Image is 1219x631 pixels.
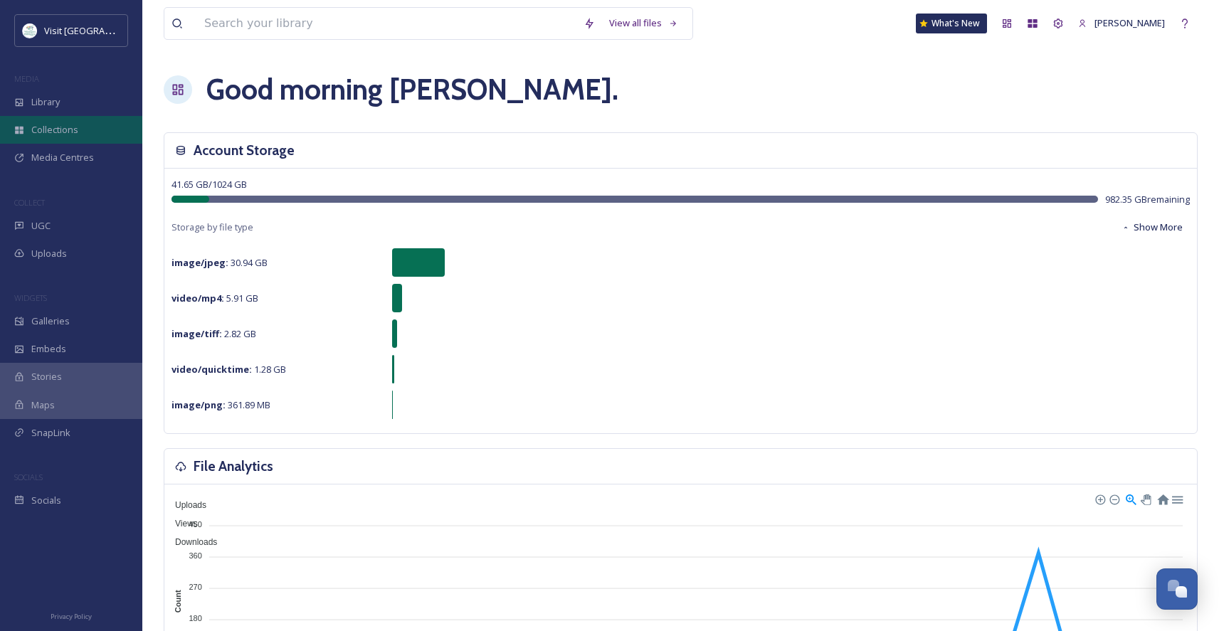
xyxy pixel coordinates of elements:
span: Stories [31,370,62,383]
span: MEDIA [14,73,39,84]
button: Show More [1114,213,1190,241]
span: 361.89 MB [171,398,270,411]
img: download%20%281%29.jpeg [23,23,37,38]
input: Search your library [197,8,576,39]
span: Privacy Policy [51,612,92,621]
div: Reset Zoom [1156,492,1168,504]
span: Uploads [31,247,67,260]
strong: image/tiff : [171,327,222,340]
div: Menu [1171,492,1183,504]
h1: Good morning [PERSON_NAME] . [206,68,618,111]
strong: video/mp4 : [171,292,224,304]
span: 2.82 GB [171,327,256,340]
h3: File Analytics [194,456,273,477]
a: [PERSON_NAME] [1071,9,1172,37]
span: Socials [31,494,61,507]
div: Selection Zoom [1124,492,1136,504]
span: Collections [31,123,78,137]
span: Library [31,95,60,109]
span: 5.91 GB [171,292,258,304]
h3: Account Storage [194,140,295,161]
span: Embeds [31,342,66,356]
span: COLLECT [14,197,45,208]
strong: video/quicktime : [171,363,252,376]
span: Downloads [164,537,217,547]
tspan: 180 [189,614,202,622]
tspan: 450 [189,519,202,528]
div: Zoom Out [1109,494,1119,504]
span: Galleries [31,314,70,328]
span: Storage by file type [171,221,253,234]
div: Panning [1141,494,1149,503]
a: What's New [916,14,987,33]
button: Open Chat [1156,568,1198,610]
span: Visit [GEOGRAPHIC_DATA] [44,23,154,37]
a: Privacy Policy [51,607,92,624]
span: 982.35 GB remaining [1105,193,1190,206]
tspan: 270 [189,583,202,591]
span: 30.94 GB [171,256,268,269]
span: Views [164,519,198,529]
a: View all files [602,9,685,37]
span: Uploads [164,500,206,510]
span: SnapLink [31,426,70,440]
span: SOCIALS [14,472,43,482]
strong: image/jpeg : [171,256,228,269]
text: Count [174,590,182,613]
strong: image/png : [171,398,226,411]
span: [PERSON_NAME] [1094,16,1165,29]
span: UGC [31,219,51,233]
span: WIDGETS [14,292,47,303]
div: Zoom In [1094,494,1104,504]
span: 1.28 GB [171,363,286,376]
tspan: 360 [189,551,202,560]
span: Maps [31,398,55,412]
span: Media Centres [31,151,94,164]
span: 41.65 GB / 1024 GB [171,178,247,191]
